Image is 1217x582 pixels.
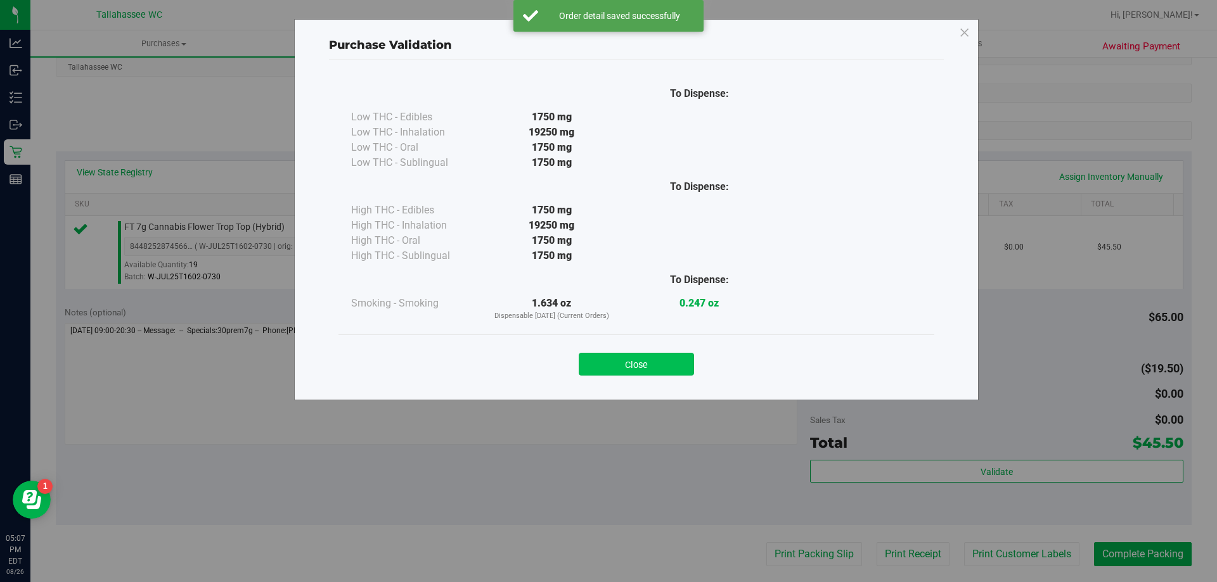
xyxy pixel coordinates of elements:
[37,479,53,494] iframe: Resource center unread badge
[626,272,773,288] div: To Dispense:
[478,296,626,322] div: 1.634 oz
[478,218,626,233] div: 19250 mg
[478,155,626,170] div: 1750 mg
[478,248,626,263] div: 1750 mg
[329,38,452,52] span: Purchase Validation
[478,110,626,125] div: 1750 mg
[478,125,626,140] div: 19250 mg
[351,155,478,170] div: Low THC - Sublingual
[351,203,478,218] div: High THC - Edibles
[351,218,478,233] div: High THC - Inhalation
[351,110,478,125] div: Low THC - Edibles
[13,481,51,519] iframe: Resource center
[351,248,478,263] div: High THC - Sublingual
[351,140,478,155] div: Low THC - Oral
[478,311,626,322] p: Dispensable [DATE] (Current Orders)
[626,86,773,101] div: To Dispense:
[351,233,478,248] div: High THC - Oral
[478,203,626,218] div: 1750 mg
[545,9,694,22] div: Order detail saved successfully
[626,179,773,194] div: To Dispense:
[579,353,694,376] button: Close
[351,125,478,140] div: Low THC - Inhalation
[478,140,626,155] div: 1750 mg
[679,297,719,309] strong: 0.247 oz
[478,233,626,248] div: 1750 mg
[351,296,478,311] div: Smoking - Smoking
